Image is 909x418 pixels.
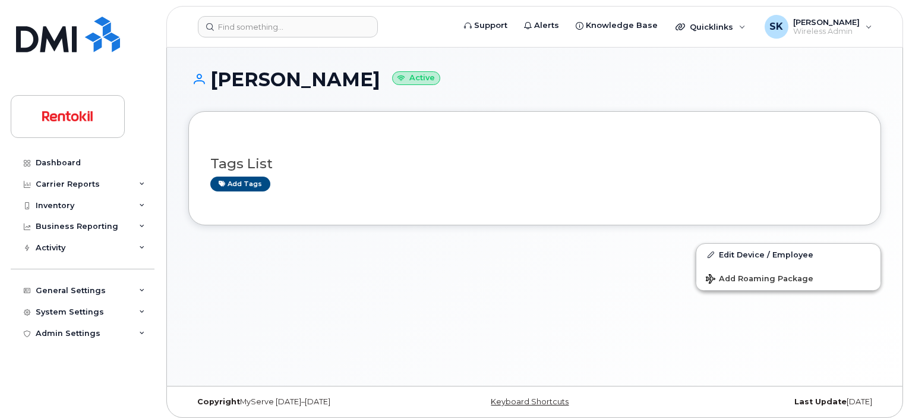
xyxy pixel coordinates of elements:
[392,71,440,85] small: Active
[188,69,881,90] h1: [PERSON_NAME]
[210,177,270,191] a: Add tags
[650,397,881,407] div: [DATE]
[794,397,847,406] strong: Last Update
[491,397,569,406] a: Keyboard Shortcuts
[706,274,813,285] span: Add Roaming Package
[696,244,880,265] a: Edit Device / Employee
[696,266,880,290] button: Add Roaming Package
[210,156,859,171] h3: Tags List
[197,397,240,406] strong: Copyright
[188,397,419,407] div: MyServe [DATE]–[DATE]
